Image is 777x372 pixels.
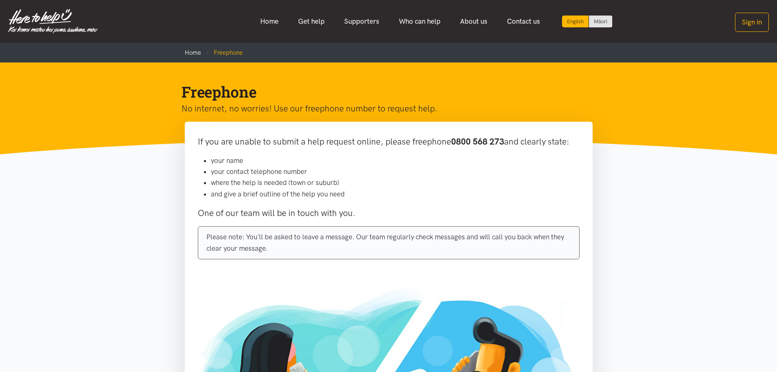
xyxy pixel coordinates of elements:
li: where the help is needed (town or suburb) [211,177,580,188]
a: Home [250,13,288,30]
a: Switch to Te Reo Māori [589,16,612,27]
li: Freephone [201,48,243,58]
a: Contact us [497,13,550,30]
a: About us [450,13,497,30]
div: Current language [562,16,589,27]
p: One of our team will be in touch with you. [198,206,580,220]
a: Get help [288,13,334,30]
p: No internet, no worries! Use our freephone number to request help. [182,102,583,116]
div: Language toggle [562,16,613,27]
img: Home [8,9,97,33]
div: Please note: You'll be asked to leave a message. Our team regularly check messages and will call ... [198,226,580,259]
p: If you are unable to submit a help request online, please freephone and clearly state: [198,135,580,149]
h1: Freephone [182,82,583,102]
li: your name [211,155,580,166]
li: your contact telephone number [211,166,580,177]
a: Supporters [334,13,389,30]
li: and give a brief outline of the help you need [211,189,580,200]
a: Home [185,49,201,56]
a: Who can help [389,13,450,30]
button: Sign in [735,13,769,32]
b: 0800 568 273 [451,136,504,147]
